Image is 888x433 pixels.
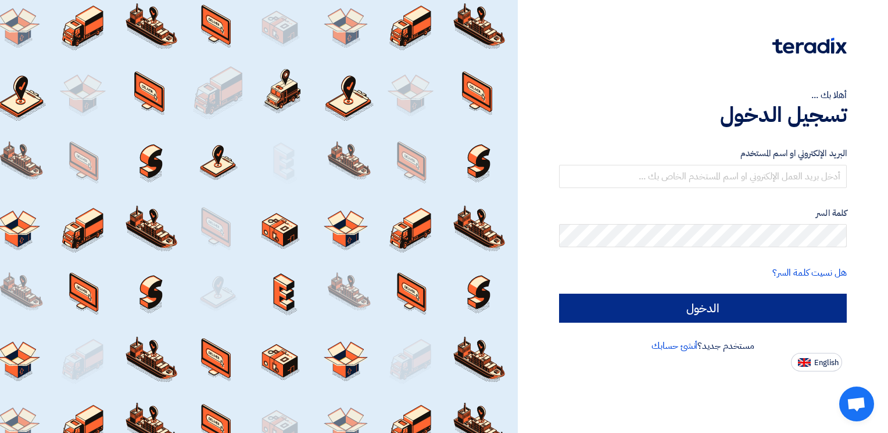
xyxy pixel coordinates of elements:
a: هل نسيت كلمة السر؟ [772,266,847,280]
div: مستخدم جديد؟ [559,339,847,353]
img: en-US.png [798,358,811,367]
div: أهلا بك ... [559,88,847,102]
h1: تسجيل الدخول [559,102,847,128]
label: البريد الإلكتروني او اسم المستخدم [559,147,847,160]
img: Teradix logo [772,38,847,54]
label: كلمة السر [559,207,847,220]
div: Open chat [839,387,874,421]
input: الدخول [559,294,847,323]
button: English [791,353,842,371]
span: English [814,359,839,367]
a: أنشئ حسابك [651,339,697,353]
input: أدخل بريد العمل الإلكتروني او اسم المستخدم الخاص بك ... [559,165,847,188]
